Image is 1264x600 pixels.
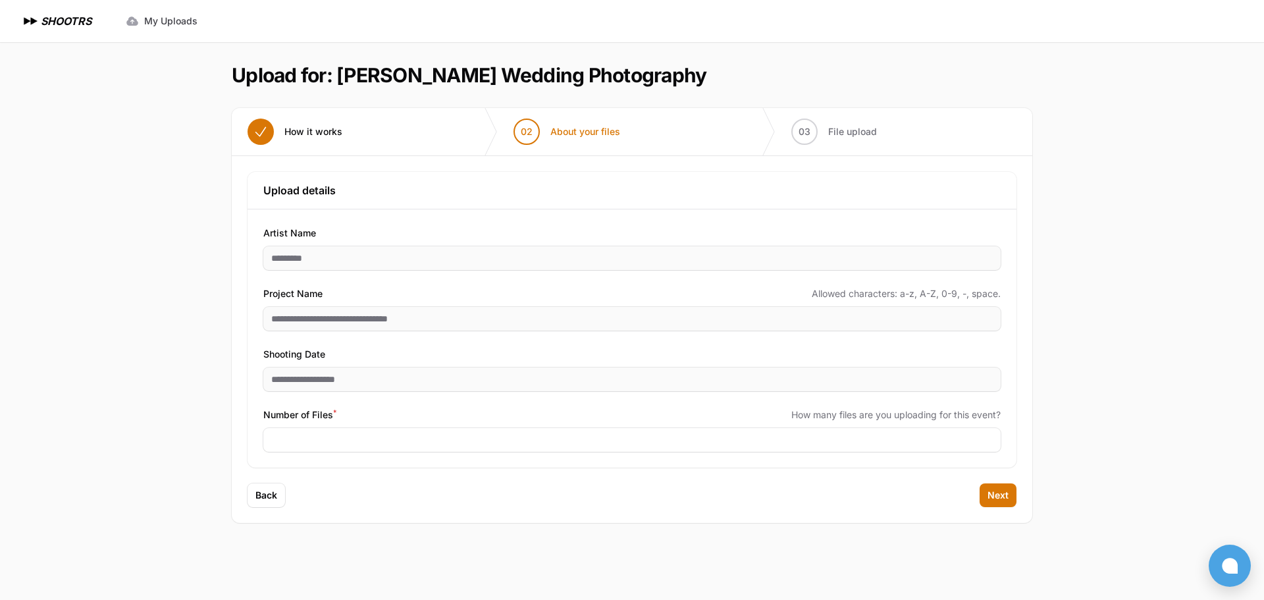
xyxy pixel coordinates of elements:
a: SHOOTRS SHOOTRS [21,13,92,29]
span: Number of Files [263,407,336,423]
span: Project Name [263,286,323,302]
h1: SHOOTRS [41,13,92,29]
span: Back [255,489,277,502]
span: Shooting Date [263,346,325,362]
span: Next [987,489,1009,502]
span: 02 [521,125,533,138]
span: 03 [799,125,810,138]
span: How many files are you uploading for this event? [791,408,1001,422]
button: 02 About your files [498,108,636,155]
span: Allowed characters: a-z, A-Z, 0-9, -, space. [812,287,1001,300]
span: About your files [550,125,620,138]
button: Next [980,483,1016,507]
span: File upload [828,125,877,138]
button: Back [248,483,285,507]
h1: Upload for: [PERSON_NAME] Wedding Photography [232,63,706,87]
h3: Upload details [263,182,1001,198]
button: Open chat window [1209,545,1251,587]
img: SHOOTRS [21,13,41,29]
a: My Uploads [118,9,205,33]
button: 03 File upload [776,108,893,155]
button: How it works [232,108,358,155]
span: My Uploads [144,14,197,28]
span: Artist Name [263,225,316,241]
span: How it works [284,125,342,138]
